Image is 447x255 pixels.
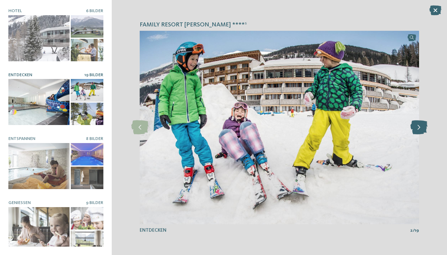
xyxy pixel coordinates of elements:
span: Genießen [8,201,31,205]
span: Family Resort [PERSON_NAME] ****ˢ [140,21,247,30]
span: Entdecken [140,228,166,233]
span: / [413,227,415,234]
span: 2 [410,227,413,234]
span: Entdecken [8,73,32,77]
span: 6 Bilder [86,9,103,13]
span: Entspannen [8,137,35,141]
img: Family Resort Rainer ****ˢ [140,31,419,224]
span: Hotel [8,9,22,13]
span: 19 Bilder [84,73,103,77]
span: 8 Bilder [86,137,103,141]
span: 19 [415,227,419,234]
span: 9 Bilder [86,201,103,205]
